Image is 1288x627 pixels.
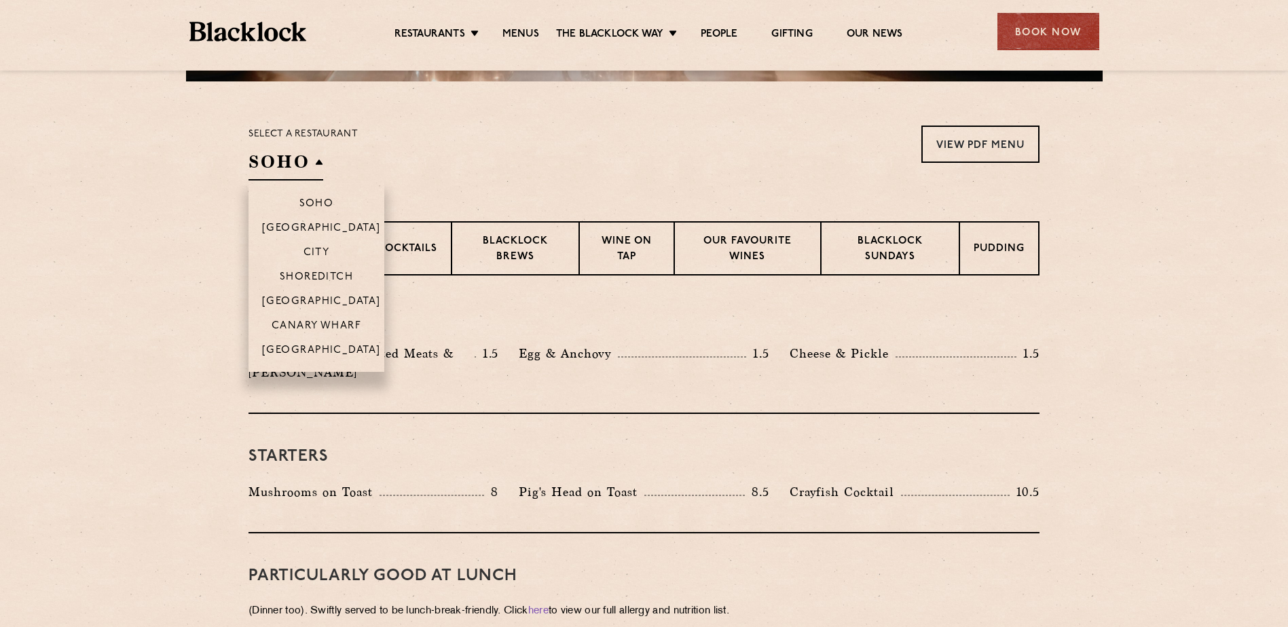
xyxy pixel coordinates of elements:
[249,482,380,501] p: Mushrooms on Toast
[484,483,498,501] p: 8
[790,482,901,501] p: Crayfish Cocktail
[249,602,1039,621] p: (Dinner too). Swiftly served to be lunch-break-friendly. Click to view our full allergy and nutri...
[476,345,499,362] p: 1.5
[519,482,644,501] p: Pig's Head on Toast
[466,234,565,266] p: Blacklock Brews
[519,344,618,363] p: Egg & Anchovy
[249,567,1039,585] h3: PARTICULARLY GOOD AT LUNCH
[771,28,812,43] a: Gifting
[249,309,1039,327] h3: Pre Chop Bites
[272,320,361,334] p: Canary Wharf
[921,126,1039,163] a: View PDF Menu
[249,126,358,143] p: Select a restaurant
[835,234,945,266] p: Blacklock Sundays
[701,28,737,43] a: People
[249,448,1039,465] h3: Starters
[303,247,330,261] p: City
[556,28,663,43] a: The Blacklock Way
[974,242,1025,259] p: Pudding
[790,344,896,363] p: Cheese & Pickle
[280,271,354,285] p: Shoreditch
[262,223,381,236] p: [GEOGRAPHIC_DATA]
[746,345,769,362] p: 1.5
[394,28,465,43] a: Restaurants
[1010,483,1039,501] p: 10.5
[528,606,549,616] a: here
[593,234,660,266] p: Wine on Tap
[997,13,1099,50] div: Book Now
[847,28,903,43] a: Our News
[1016,345,1039,362] p: 1.5
[189,22,307,41] img: BL_Textured_Logo-footer-cropped.svg
[688,234,806,266] p: Our favourite wines
[262,345,381,358] p: [GEOGRAPHIC_DATA]
[262,296,381,309] p: [GEOGRAPHIC_DATA]
[502,28,539,43] a: Menus
[377,242,437,259] p: Cocktails
[299,198,334,212] p: Soho
[745,483,769,501] p: 8.5
[249,150,323,180] h2: SOHO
